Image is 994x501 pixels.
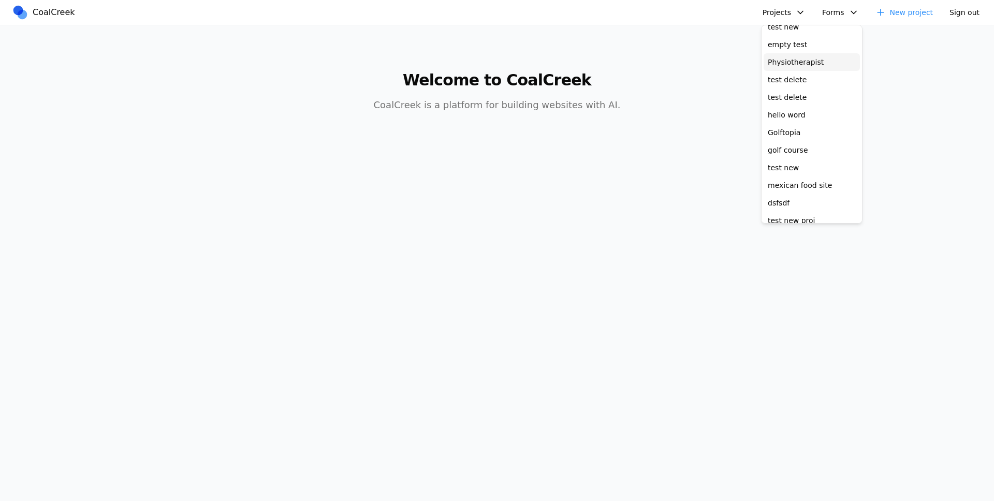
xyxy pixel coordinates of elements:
[764,176,860,194] a: mexican food site
[764,124,860,141] a: Golftopia
[764,106,860,124] a: hello word
[12,5,79,20] a: CoalCreek
[764,18,860,36] a: test new
[764,89,860,106] a: test delete
[764,36,860,53] a: empty test
[756,4,812,21] button: Projects
[298,71,696,90] h1: Welcome to CoalCreek
[764,71,860,89] a: test delete
[764,194,860,212] a: dsfsdf
[764,212,860,229] a: test new proj
[764,159,860,176] a: test new
[869,4,940,21] a: New project
[298,98,696,112] p: CoalCreek is a platform for building websites with AI.
[764,141,860,159] a: golf course
[816,4,865,21] button: Forms
[764,53,860,71] a: Physiotherapist
[761,25,863,224] div: Projects
[33,6,75,19] span: CoalCreek
[943,4,986,21] button: Sign out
